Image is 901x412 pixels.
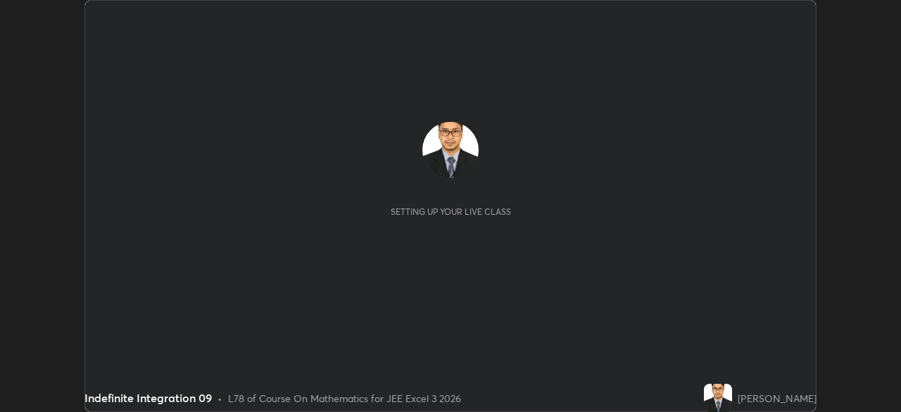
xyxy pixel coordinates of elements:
[422,122,479,178] img: 2745fe793a46406aaf557eabbaf1f1be.jpg
[218,391,222,406] div: •
[84,389,212,406] div: Indefinite Integration 09
[391,206,511,217] div: Setting up your live class
[738,391,817,406] div: [PERSON_NAME]
[704,384,732,412] img: 2745fe793a46406aaf557eabbaf1f1be.jpg
[228,391,461,406] div: L78 of Course On Mathematics for JEE Excel 3 2026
